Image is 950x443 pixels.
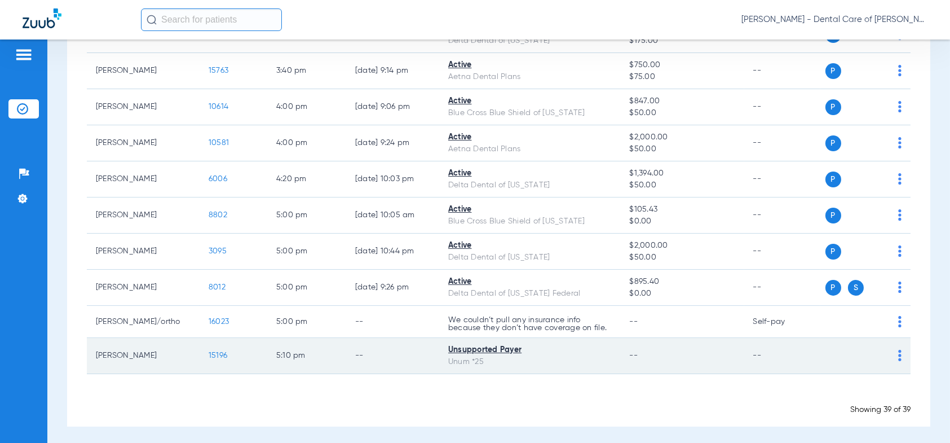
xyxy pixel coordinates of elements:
[15,48,33,62] img: hamburger-icon
[209,247,227,255] span: 3095
[346,53,439,89] td: [DATE] 9:14 PM
[87,306,200,338] td: [PERSON_NAME]/ortho
[448,179,611,191] div: Delta Dental of [US_STATE]
[346,234,439,270] td: [DATE] 10:44 PM
[898,245,902,257] img: group-dot-blue.svg
[448,35,611,47] div: Delta Dental of [US_STATE]
[825,244,841,260] span: P
[209,283,226,291] span: 8012
[629,95,735,107] span: $847.00
[448,240,611,252] div: Active
[346,89,439,125] td: [DATE] 9:06 PM
[87,270,200,306] td: [PERSON_NAME]
[141,8,282,31] input: Search for patients
[87,161,200,198] td: [PERSON_NAME]
[629,179,735,191] span: $50.00
[346,198,439,234] td: [DATE] 10:05 AM
[448,288,611,300] div: Delta Dental of [US_STATE] Federal
[898,282,902,293] img: group-dot-blue.svg
[267,306,346,338] td: 5:00 PM
[629,240,735,252] span: $2,000.00
[448,95,611,107] div: Active
[346,161,439,198] td: [DATE] 10:03 PM
[848,280,864,296] span: S
[629,318,638,326] span: --
[825,63,841,79] span: P
[346,270,439,306] td: [DATE] 9:26 PM
[209,211,227,219] span: 8802
[267,338,346,374] td: 5:10 PM
[744,89,820,125] td: --
[147,15,157,25] img: Search Icon
[744,125,820,161] td: --
[267,89,346,125] td: 4:00 PM
[209,67,228,74] span: 15763
[744,198,820,234] td: --
[898,316,902,327] img: group-dot-blue.svg
[629,131,735,143] span: $2,000.00
[87,125,200,161] td: [PERSON_NAME]
[267,198,346,234] td: 5:00 PM
[744,306,820,338] td: Self-pay
[825,208,841,223] span: P
[448,143,611,155] div: Aetna Dental Plans
[448,216,611,227] div: Blue Cross Blue Shield of [US_STATE]
[744,53,820,89] td: --
[448,344,611,356] div: Unsupported Payer
[209,139,229,147] span: 10581
[209,103,228,111] span: 10614
[267,161,346,198] td: 4:20 PM
[898,101,902,112] img: group-dot-blue.svg
[448,356,611,368] div: Unum *25
[629,35,735,47] span: $175.00
[448,131,611,143] div: Active
[629,352,638,359] span: --
[209,318,229,326] span: 16023
[629,143,735,155] span: $50.00
[629,168,735,179] span: $1,394.00
[629,59,735,71] span: $750.00
[825,135,841,151] span: P
[629,252,735,264] span: $50.00
[898,350,902,361] img: group-dot-blue.svg
[629,107,735,119] span: $50.00
[744,338,820,374] td: --
[825,172,841,187] span: P
[209,175,227,183] span: 6006
[898,137,902,148] img: group-dot-blue.svg
[448,252,611,264] div: Delta Dental of [US_STATE]
[850,406,911,414] span: Showing 39 of 39
[448,204,611,216] div: Active
[87,234,200,270] td: [PERSON_NAME]
[209,352,227,359] span: 15196
[448,316,611,332] p: We couldn’t pull any insurance info because they don’t have coverage on file.
[346,306,439,338] td: --
[267,234,346,270] td: 5:00 PM
[825,280,841,296] span: P
[87,338,200,374] td: [PERSON_NAME]
[744,234,820,270] td: --
[744,270,820,306] td: --
[346,125,439,161] td: [DATE] 9:24 PM
[629,276,735,288] span: $895.40
[825,99,841,115] span: P
[898,173,902,185] img: group-dot-blue.svg
[898,65,902,76] img: group-dot-blue.svg
[629,288,735,300] span: $0.00
[629,216,735,227] span: $0.00
[23,8,61,28] img: Zuub Logo
[346,338,439,374] td: --
[448,59,611,71] div: Active
[87,198,200,234] td: [PERSON_NAME]
[629,71,735,83] span: $75.00
[898,209,902,221] img: group-dot-blue.svg
[448,71,611,83] div: Aetna Dental Plans
[267,53,346,89] td: 3:40 PM
[448,107,611,119] div: Blue Cross Blue Shield of [US_STATE]
[629,204,735,216] span: $105.43
[744,161,820,198] td: --
[87,89,200,125] td: [PERSON_NAME]
[448,276,611,288] div: Active
[741,14,927,25] span: [PERSON_NAME] - Dental Care of [PERSON_NAME]
[267,270,346,306] td: 5:00 PM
